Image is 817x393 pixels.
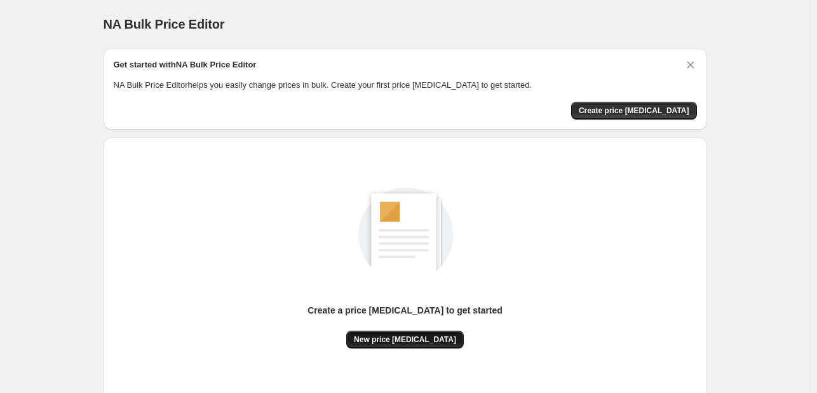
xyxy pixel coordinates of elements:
[579,106,689,116] span: Create price [MEDICAL_DATA]
[114,59,257,71] h2: Get started with NA Bulk Price Editor
[354,334,456,345] span: New price [MEDICAL_DATA]
[114,79,697,92] p: NA Bulk Price Editor helps you easily change prices in bulk. Create your first price [MEDICAL_DAT...
[104,17,225,31] span: NA Bulk Price Editor
[571,102,697,120] button: Create price change job
[346,331,464,348] button: New price [MEDICAL_DATA]
[307,304,503,317] p: Create a price [MEDICAL_DATA] to get started
[684,59,697,71] button: Dismiss card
